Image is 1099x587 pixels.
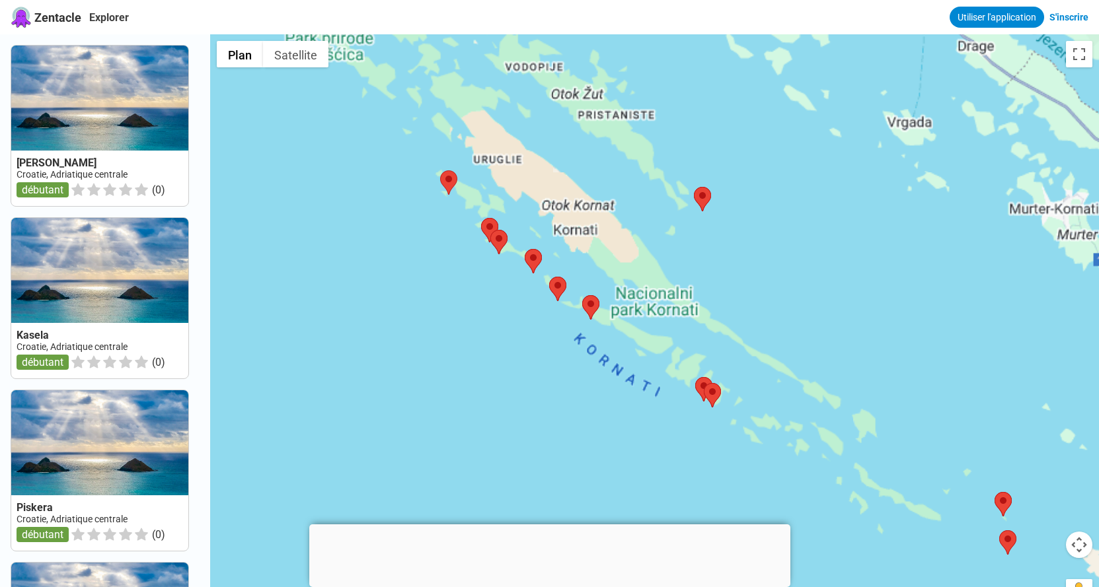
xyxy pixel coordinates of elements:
img: Logo Zentacle [11,7,32,28]
a: Utiliser l'application [950,7,1044,28]
font: Plan [228,48,252,62]
a: Explorer [89,11,129,24]
button: Commandes de la caméra de la carte [1066,532,1092,558]
font: Zentacle [34,11,81,24]
button: Passer en plein écran [1066,41,1092,67]
font: Utiliser l'application [958,12,1036,22]
font: Satellite [274,48,317,62]
a: Logo ZentacleZentacle [11,7,81,28]
a: S'inscrire [1049,12,1088,22]
button: Afficher un plan de ville [217,41,263,67]
button: Afficher les images satellite [263,41,328,67]
iframe: Publicité [309,524,790,584]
